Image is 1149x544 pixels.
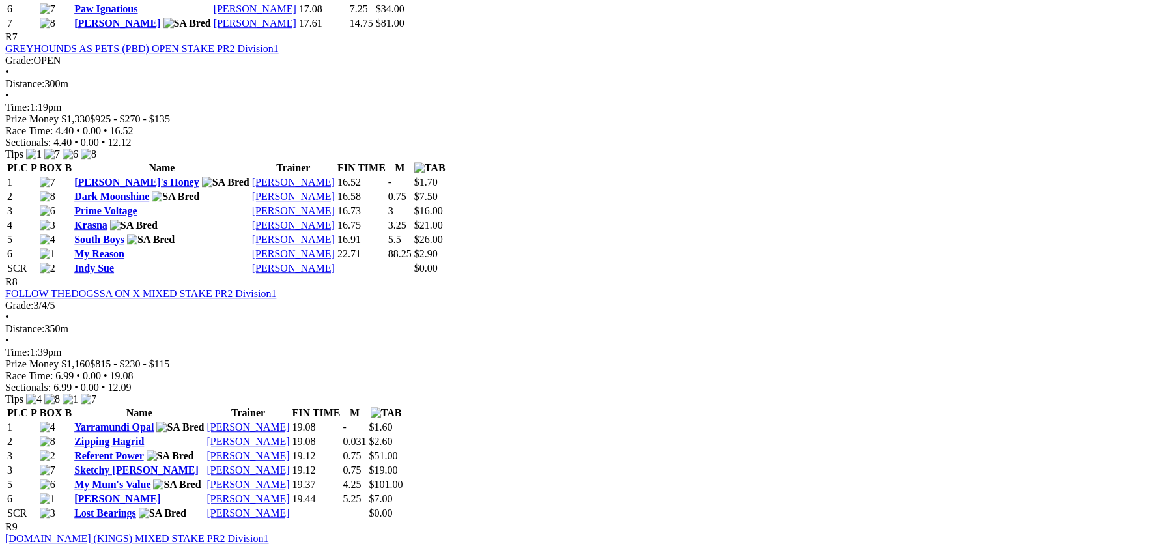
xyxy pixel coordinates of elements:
td: 17.61 [298,17,348,30]
span: 12.12 [107,137,131,148]
td: 19.37 [292,478,341,491]
span: $925 - $270 - $135 [90,113,170,124]
img: 1 [40,493,55,505]
span: 4.40 [55,125,74,136]
span: $0.00 [414,263,438,274]
td: 3 [7,450,38,463]
div: 3/4/5 [5,300,1144,311]
img: 7 [40,465,55,476]
span: $21.00 [414,220,443,231]
span: R8 [5,276,18,287]
span: • [102,137,106,148]
td: SCR [7,262,38,275]
td: 16.91 [337,233,386,246]
img: 1 [26,149,42,160]
a: [PERSON_NAME] [252,248,335,259]
text: 0.75 [388,191,406,202]
span: $1.60 [369,422,393,433]
th: Name [74,162,250,175]
a: [PERSON_NAME] [252,234,335,245]
a: [PERSON_NAME]'s Honey [74,177,199,188]
div: 300m [5,78,1144,90]
span: • [5,335,9,346]
span: $16.00 [414,205,443,216]
td: SCR [7,507,38,520]
span: 0.00 [81,382,99,393]
span: $34.00 [376,3,404,14]
td: 16.58 [337,190,386,203]
td: 7 [7,17,38,30]
a: [PERSON_NAME] [206,508,289,519]
span: Distance: [5,78,44,89]
div: Prize Money $1,330 [5,113,1144,125]
span: • [104,125,107,136]
span: • [74,137,78,148]
span: • [104,370,107,381]
a: [PERSON_NAME] [206,450,289,461]
div: 350m [5,323,1144,335]
img: 7 [40,177,55,188]
a: South Boys [74,234,124,245]
td: 2 [7,190,38,203]
img: TAB [414,162,446,174]
img: SA Bred [153,479,201,491]
img: 6 [40,479,55,491]
span: 4.40 [53,137,72,148]
span: BOX [40,162,63,173]
span: PLC [7,162,28,173]
span: P [31,162,37,173]
text: 3 [388,205,393,216]
a: [PERSON_NAME] [252,177,335,188]
img: 8 [81,149,96,160]
span: $0.00 [369,508,393,519]
a: [DOMAIN_NAME] (KINGS) MIXED STAKE PR2 Division1 [5,533,268,544]
text: 0.031 [343,436,367,447]
img: 2 [40,450,55,462]
span: $2.60 [369,436,393,447]
img: 1 [63,394,78,405]
th: M [343,407,367,420]
th: Trainer [251,162,335,175]
a: [PERSON_NAME] [206,493,289,504]
div: Prize Money $1,160 [5,358,1144,370]
img: 4 [40,234,55,246]
span: • [5,90,9,101]
img: SA Bred [139,508,186,519]
td: 16.75 [337,219,386,232]
img: 7 [44,149,60,160]
span: Sectionals: [5,137,51,148]
td: 5 [7,233,38,246]
text: 5.5 [388,234,401,245]
img: SA Bred [152,191,199,203]
img: TAB [371,407,402,419]
td: 19.12 [292,450,341,463]
a: [PERSON_NAME] [74,493,160,504]
span: $26.00 [414,234,443,245]
span: 0.00 [81,137,99,148]
span: $7.50 [414,191,438,202]
a: Prime Voltage [74,205,137,216]
th: FIN TIME [337,162,386,175]
img: SA Bred [156,422,204,433]
span: P [31,407,37,418]
text: 88.25 [388,248,412,259]
span: BOX [40,407,63,418]
img: SA Bred [110,220,158,231]
div: 1:19pm [5,102,1144,113]
a: [PERSON_NAME] [252,220,335,231]
img: 3 [40,220,55,231]
img: 4 [40,422,55,433]
span: • [76,370,80,381]
img: 7 [40,3,55,15]
td: 1 [7,176,38,189]
span: 0.00 [83,370,101,381]
td: 6 [7,3,38,16]
img: SA Bred [127,234,175,246]
td: 17.08 [298,3,348,16]
a: Lost Bearings [74,508,136,519]
a: [PERSON_NAME] [74,18,160,29]
a: Zipping Hagrid [74,436,144,447]
span: $7.00 [369,493,393,504]
span: B [64,162,72,173]
img: 7 [81,394,96,405]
